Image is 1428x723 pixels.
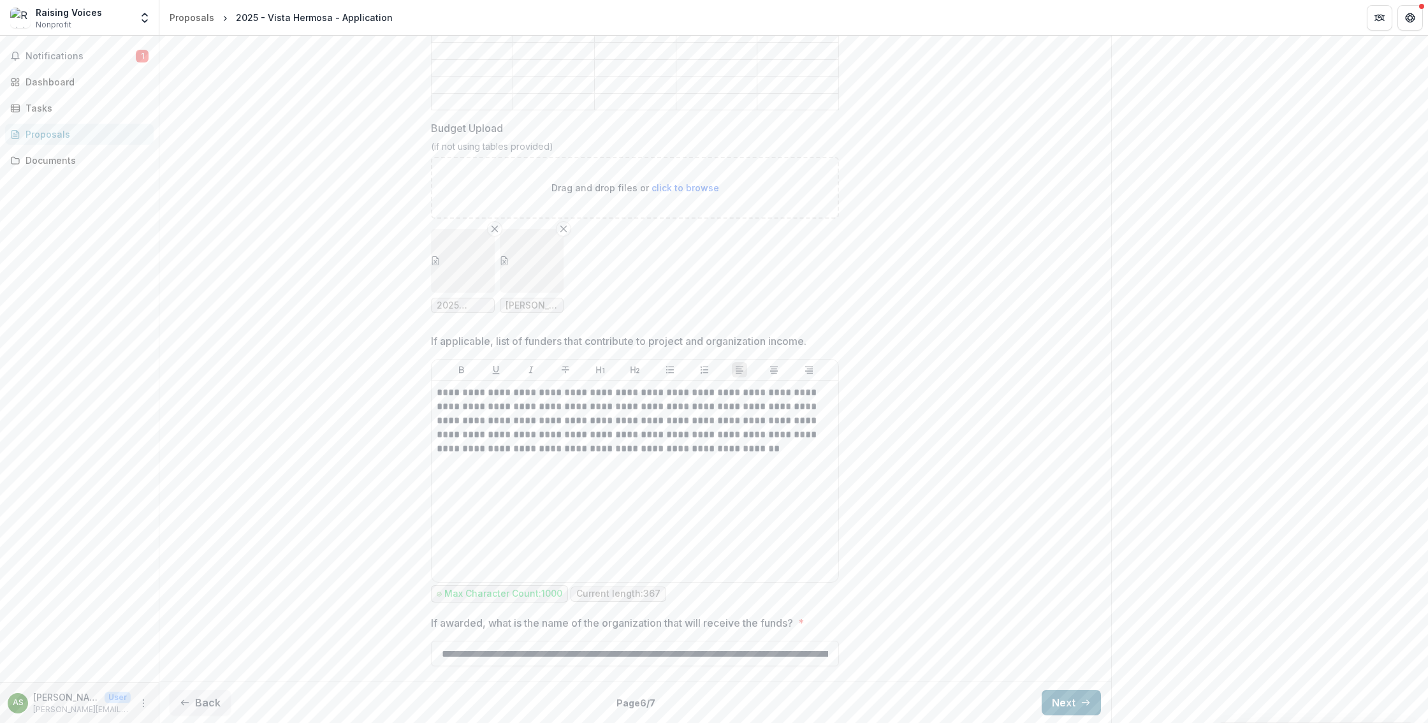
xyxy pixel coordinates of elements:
button: Underline [488,362,504,377]
div: Proposals [170,11,214,24]
p: Drag and drop files or [551,181,719,194]
div: Remove File2025 budget.xlsx [431,229,495,313]
button: Align Center [766,362,782,377]
a: Proposals [5,124,154,145]
p: [PERSON_NAME] [33,690,99,704]
span: 2025 budget.xlsx [437,300,489,311]
button: Remove File [556,221,571,237]
div: Remove File[PERSON_NAME]! Together [GEOGRAPHIC_DATA] and [GEOGRAPHIC_DATA] budgets - [DATE]-[DATE... [500,229,564,313]
p: [PERSON_NAME][EMAIL_ADDRESS][DOMAIN_NAME] [33,704,131,715]
span: [PERSON_NAME]! Together [GEOGRAPHIC_DATA] and [GEOGRAPHIC_DATA] budgets - [DATE]-[DATE] - for VH ... [506,300,558,311]
button: Heading 2 [627,362,643,377]
button: Notifications1 [5,46,154,66]
a: Dashboard [5,71,154,92]
button: Next [1042,690,1101,715]
p: User [105,692,131,703]
img: Raising Voices [10,8,31,28]
button: Align Left [732,362,747,377]
nav: breadcrumb [164,8,398,27]
div: 2025 - Vista Hermosa - Application [236,11,393,24]
div: Tasks [25,101,143,115]
button: Back [170,690,231,715]
p: Max Character Count: 1000 [444,588,562,599]
div: (if not using tables provided) [431,141,839,157]
div: Documents [25,154,143,167]
span: 1 [136,50,149,62]
span: Notifications [25,51,136,62]
button: Remove File [487,221,502,237]
button: Bullet List [662,362,678,377]
span: click to browse [652,182,719,193]
p: Page 6 / 7 [616,696,655,710]
button: Ordered List [697,362,712,377]
div: Ana-María Sosa [13,699,24,707]
button: Open entity switcher [136,5,154,31]
a: Documents [5,150,154,171]
button: Heading 1 [593,362,608,377]
button: Italicize [523,362,539,377]
p: If applicable, list of funders that contribute to project and organization income. [431,333,806,349]
button: Get Help [1397,5,1423,31]
p: Current length: 367 [576,588,660,599]
a: Tasks [5,98,154,119]
button: Partners [1367,5,1392,31]
button: Bold [454,362,469,377]
a: Proposals [164,8,219,27]
p: Budget Upload [431,120,503,136]
button: More [136,696,151,711]
div: Dashboard [25,75,143,89]
button: Align Right [801,362,817,377]
button: Strike [558,362,573,377]
p: If awarded, what is the name of the organization that will receive the funds? [431,615,793,631]
span: Nonprofit [36,19,71,31]
div: Raising Voices [36,6,102,19]
div: Proposals [25,128,143,141]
